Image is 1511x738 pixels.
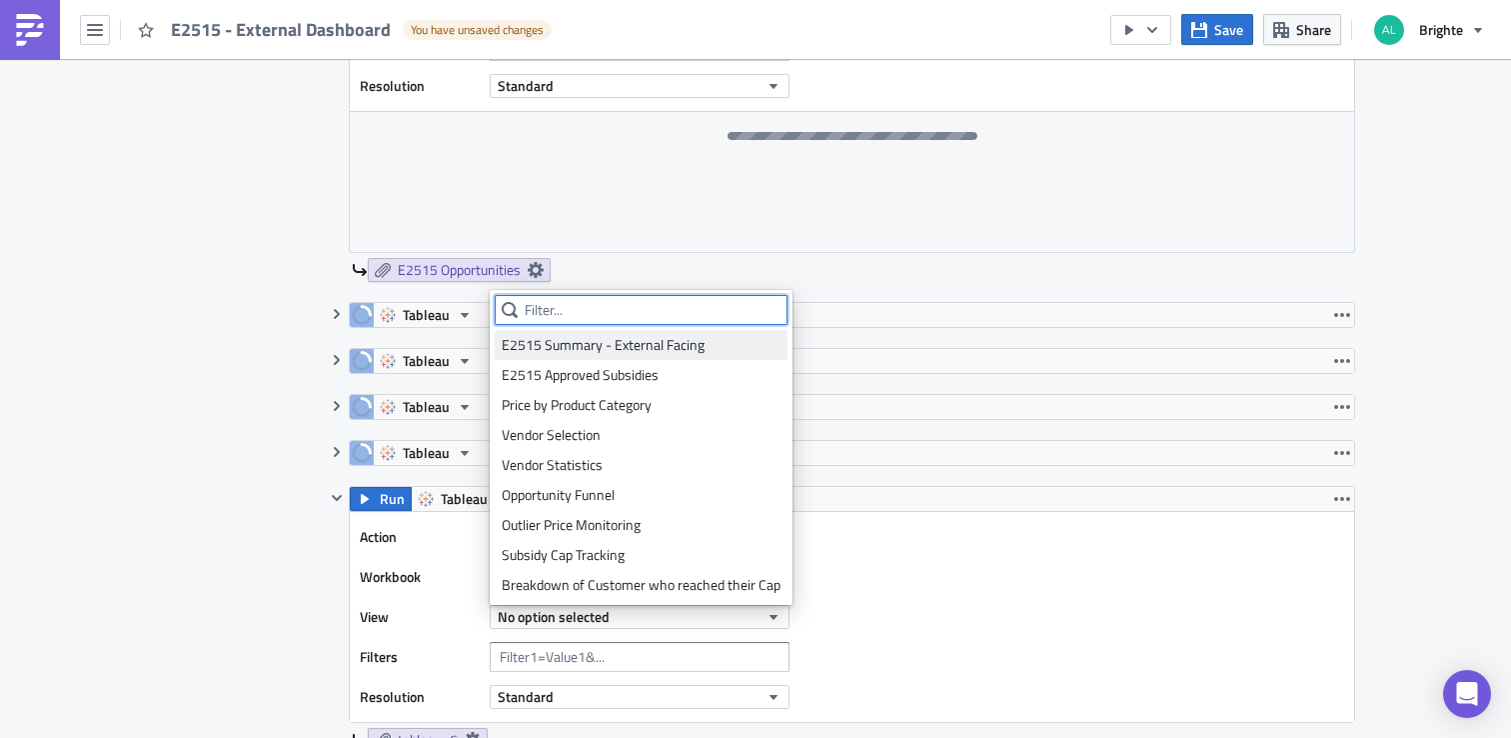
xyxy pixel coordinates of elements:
div: Outlier Price Monitoring [502,515,780,535]
span: Tableau [403,349,450,373]
button: Brighte [1362,8,1496,52]
span: Brighte [1419,19,1463,40]
input: Filter1=Value1&... [490,642,789,672]
span: No option selected [498,606,610,627]
button: Tableau [373,441,480,465]
label: Resolution [360,682,480,712]
input: Filter... [495,295,787,325]
span: You have unsaved changes [411,22,544,38]
button: Hide content [325,440,349,464]
label: Resolution [360,71,480,101]
div: Breakdown of Customer who reached their Cap [502,575,780,595]
span: Run [380,487,405,511]
span: Standard [498,75,554,96]
button: Tableau [373,303,480,327]
button: Standard [490,74,789,98]
span: Save [1214,19,1243,40]
img: tableau_1 [8,118,86,134]
span: Tableau [403,395,450,419]
button: Hide content [325,486,349,510]
button: Share [1263,14,1341,45]
img: tableau_4 [8,74,86,90]
div: Opportunity Funnel [502,485,780,505]
div: Price by Product Category [502,395,780,415]
button: Hide content [325,302,349,326]
button: Hide content [325,348,349,372]
label: View [360,602,480,632]
a: E2515 Opportunities [368,258,551,282]
div: Vendor Statistics [502,455,780,475]
img: tableau_1 [8,8,86,24]
div: E2515 Summary - External Facing [502,335,780,355]
label: Action [360,522,480,552]
span: Tableau [403,441,450,465]
button: Standard [490,685,789,709]
img: tableau_2 [8,30,86,46]
div: Open Intercom Messenger [1443,670,1491,718]
button: No option selected [490,605,789,629]
button: Tableau [373,349,480,373]
button: Save [1181,14,1253,45]
button: Run [350,487,412,511]
div: Vendor Selection [502,425,780,445]
label: Workbook [360,562,480,592]
span: E2515 - External Dashboard [171,18,393,41]
body: Rich Text Area. Press ALT-0 for help. [8,8,954,134]
span: Tableau [441,487,488,511]
span: Tableau [403,303,450,327]
button: Hide content [325,394,349,418]
span: Standard [498,686,554,707]
img: tableau_3 [8,52,86,68]
button: Tableau [373,395,480,419]
span: E2515 Opportunities [398,261,521,279]
button: Tableau [411,487,518,511]
img: PushMetrics [14,14,46,46]
div: Subsidy Cap Tracking [502,545,780,565]
img: Avatar [1372,13,1406,47]
div: E2515 Approved Subsidies [502,365,780,385]
label: Filters [360,642,480,672]
span: Share [1296,19,1331,40]
img: tableau_5 [8,96,86,112]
